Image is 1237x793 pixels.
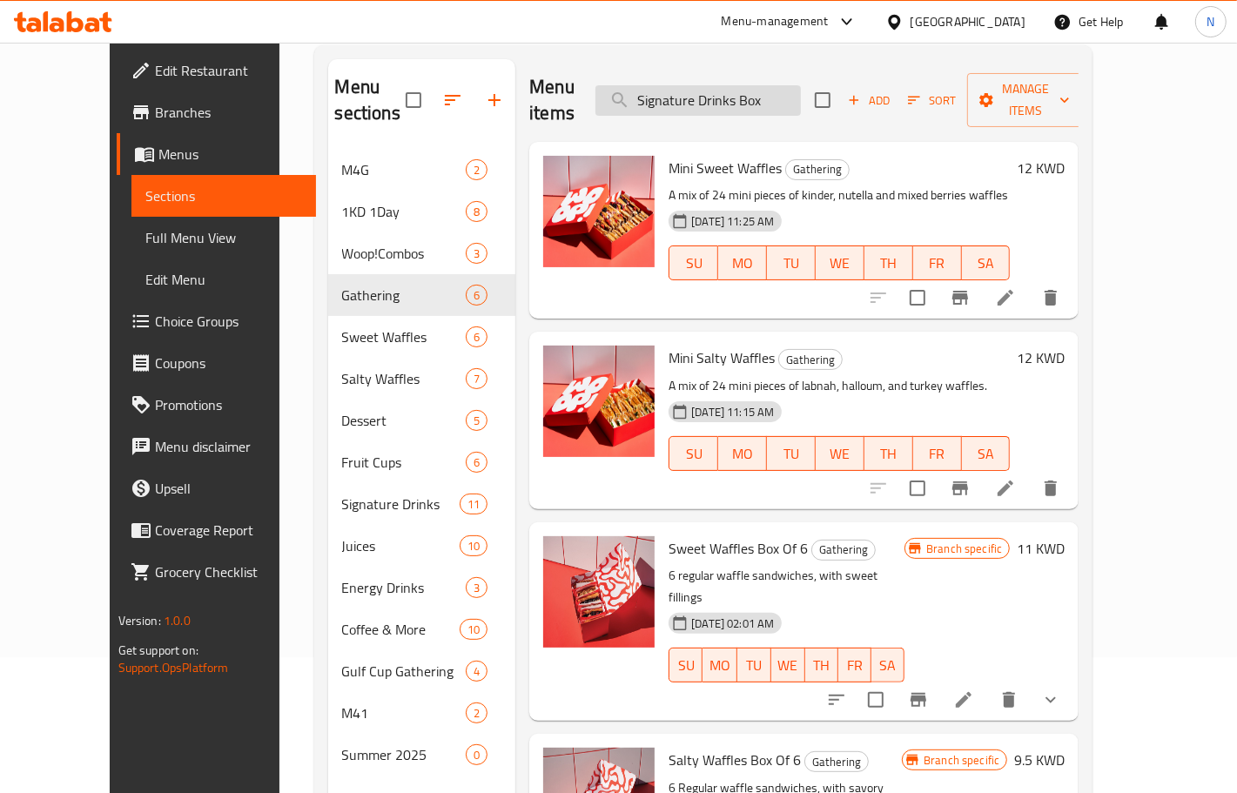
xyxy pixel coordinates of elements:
[725,441,760,467] span: MO
[737,648,770,682] button: TU
[1017,156,1065,180] h6: 12 KWD
[328,441,516,483] div: Fruit Cups6
[857,682,894,718] span: Select to update
[342,452,467,473] div: Fruit Cups
[669,185,1010,206] p: A mix of 24 mini pieces of kinder, nutella and mixed berries waffles
[804,751,869,772] div: Gathering
[953,689,974,710] a: Edit menu item
[460,535,487,556] div: items
[962,245,1011,280] button: SA
[812,653,831,678] span: TH
[474,79,515,121] button: Add section
[897,679,939,721] button: Branch-specific-item
[778,349,843,370] div: Gathering
[145,269,302,290] span: Edit Menu
[328,191,516,232] div: 1KD 1Day8
[911,12,1025,31] div: [GEOGRAPHIC_DATA]
[823,251,857,276] span: WE
[786,159,849,179] span: Gathering
[774,251,809,276] span: TU
[838,648,871,682] button: FR
[117,426,316,467] a: Menu disclaimer
[967,73,1084,127] button: Manage items
[995,478,1016,499] a: Edit menu item
[342,535,460,556] span: Juices
[919,541,1009,557] span: Branch specific
[117,551,316,593] a: Grocery Checklist
[155,520,302,541] span: Coverage Report
[684,213,781,230] span: [DATE] 11:25 AM
[328,483,516,525] div: Signature Drinks11
[785,159,850,180] div: Gathering
[466,285,487,306] div: items
[164,609,191,632] span: 1.0.0
[1017,536,1065,561] h6: 11 KWD
[328,734,516,776] div: Summer 20250
[467,580,487,596] span: 3
[871,251,906,276] span: TH
[342,410,467,431] span: Dessert
[432,79,474,121] span: Sort sections
[342,326,467,347] span: Sweet Waffles
[342,577,467,598] span: Energy Drinks
[155,311,302,332] span: Choice Groups
[342,243,467,264] span: Woop!Combos
[466,410,487,431] div: items
[669,245,718,280] button: SU
[684,404,781,420] span: [DATE] 11:15 AM
[718,436,767,471] button: MO
[920,251,955,276] span: FR
[897,87,967,114] span: Sort items
[543,156,655,267] img: Mini Sweet Waffles
[939,467,981,509] button: Branch-specific-item
[328,316,516,358] div: Sweet Waffles6
[158,144,302,165] span: Menus
[771,648,805,682] button: WE
[131,175,316,217] a: Sections
[460,619,487,640] div: items
[816,436,864,471] button: WE
[899,279,936,316] span: Select to update
[676,441,711,467] span: SU
[669,436,718,471] button: SU
[155,353,302,373] span: Coupons
[467,245,487,262] span: 3
[845,91,892,111] span: Add
[703,648,737,682] button: MO
[328,232,516,274] div: Woop!Combos3
[669,565,904,608] p: 6 regular waffle sandwiches, with sweet fillings
[543,346,655,457] img: Mini Salty Waffles
[342,494,460,514] span: Signature Drinks
[342,661,467,682] div: Gulf Cup Gathering
[778,653,798,678] span: WE
[804,82,841,118] span: Select section
[864,436,913,471] button: TH
[718,245,767,280] button: MO
[962,436,1011,471] button: SA
[117,467,316,509] a: Upsell
[467,663,487,680] span: 4
[117,50,316,91] a: Edit Restaurant
[1017,346,1065,370] h6: 12 KWD
[841,87,897,114] button: Add
[467,705,487,722] span: 2
[328,274,516,316] div: Gathering6
[767,436,816,471] button: TU
[342,159,467,180] span: M4G
[328,692,516,734] div: M412
[342,619,460,640] div: Coffee & More
[823,441,857,467] span: WE
[1014,748,1065,772] h6: 9.5 KWD
[328,608,516,650] div: Coffee & More10
[395,82,432,118] span: Select all sections
[595,85,801,116] input: search
[709,653,730,678] span: MO
[342,285,467,306] span: Gathering
[871,441,906,467] span: TH
[461,622,487,638] span: 10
